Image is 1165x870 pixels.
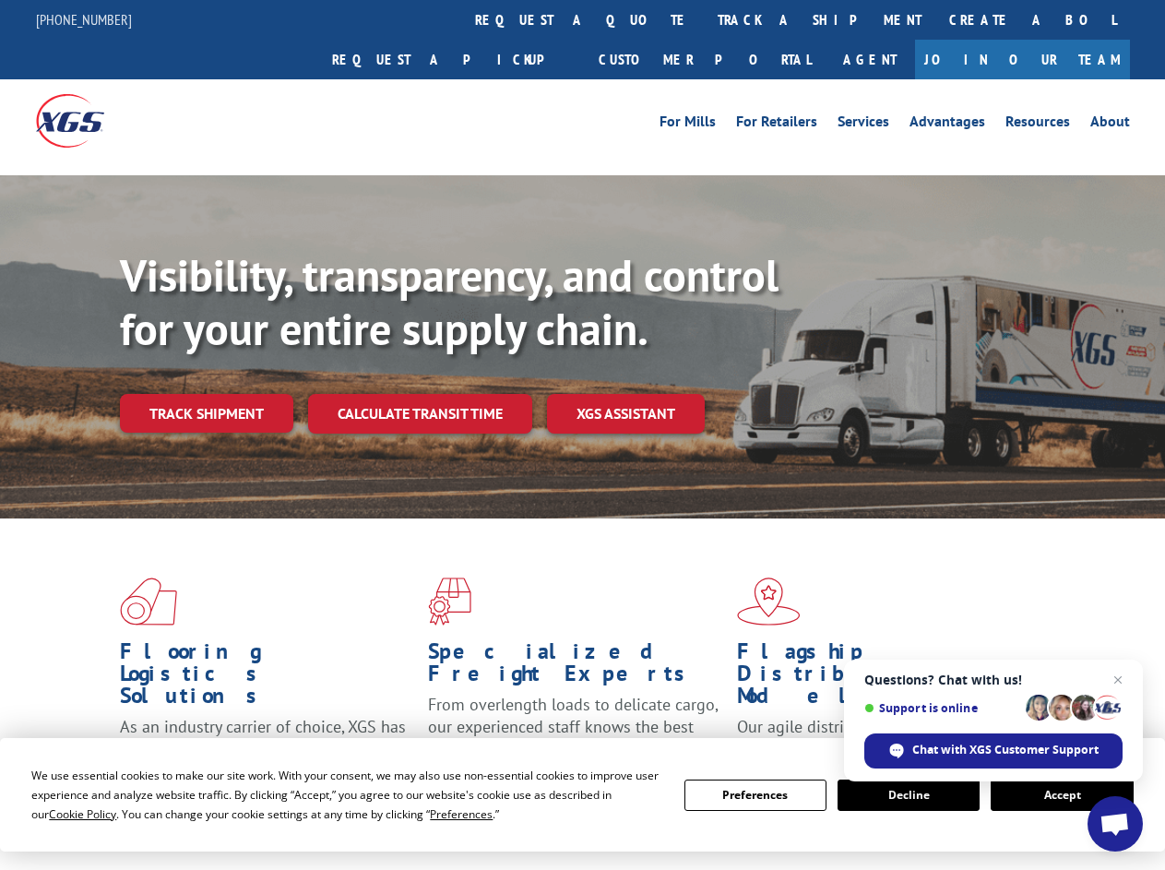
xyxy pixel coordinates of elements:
[909,114,985,135] a: Advantages
[31,766,661,824] div: We use essential cookies to make our site work. With your consent, we may also use non-essential ...
[684,780,826,811] button: Preferences
[585,40,825,79] a: Customer Portal
[864,701,1019,715] span: Support is online
[308,394,532,434] a: Calculate transit time
[864,673,1123,687] span: Questions? Chat with us!
[737,640,1031,716] h1: Flagship Distribution Model
[737,578,801,626] img: xgs-icon-flagship-distribution-model-red
[120,640,414,716] h1: Flooring Logistics Solutions
[120,394,293,433] a: Track shipment
[428,640,722,694] h1: Specialized Freight Experts
[428,578,471,626] img: xgs-icon-focused-on-flooring-red
[736,114,817,135] a: For Retailers
[547,394,705,434] a: XGS ASSISTANT
[428,694,722,776] p: From overlength loads to delicate cargo, our experienced staff knows the best way to move your fr...
[1107,669,1129,691] span: Close chat
[915,40,1130,79] a: Join Our Team
[120,246,779,357] b: Visibility, transparency, and control for your entire supply chain.
[1088,796,1143,852] div: Open chat
[864,733,1123,769] div: Chat with XGS Customer Support
[912,742,1099,758] span: Chat with XGS Customer Support
[120,578,177,626] img: xgs-icon-total-supply-chain-intelligence-red
[838,780,980,811] button: Decline
[318,40,585,79] a: Request a pickup
[49,806,116,822] span: Cookie Policy
[838,114,889,135] a: Services
[660,114,716,135] a: For Mills
[36,10,132,29] a: [PHONE_NUMBER]
[991,780,1133,811] button: Accept
[120,716,406,781] span: As an industry carrier of choice, XGS has brought innovation and dedication to flooring logistics...
[430,806,493,822] span: Preferences
[737,716,1026,781] span: Our agile distribution network gives you nationwide inventory management on demand.
[825,40,915,79] a: Agent
[1090,114,1130,135] a: About
[1005,114,1070,135] a: Resources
